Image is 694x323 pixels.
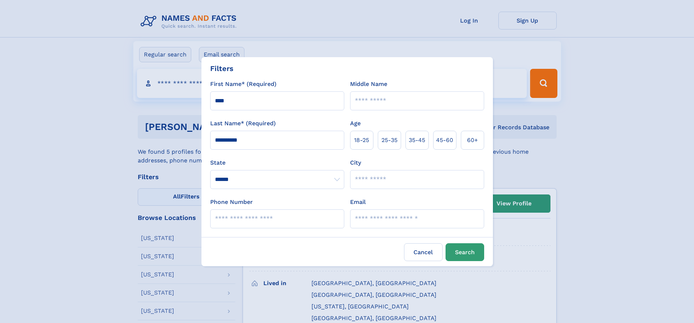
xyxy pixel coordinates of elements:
[210,80,277,88] label: First Name* (Required)
[381,136,397,145] span: 25‑35
[210,119,276,128] label: Last Name* (Required)
[350,119,361,128] label: Age
[467,136,478,145] span: 60+
[354,136,369,145] span: 18‑25
[350,80,387,88] label: Middle Name
[436,136,453,145] span: 45‑60
[404,243,443,261] label: Cancel
[446,243,484,261] button: Search
[350,198,366,206] label: Email
[210,198,253,206] label: Phone Number
[210,158,344,167] label: State
[210,63,234,74] div: Filters
[350,158,361,167] label: City
[409,136,425,145] span: 35‑45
